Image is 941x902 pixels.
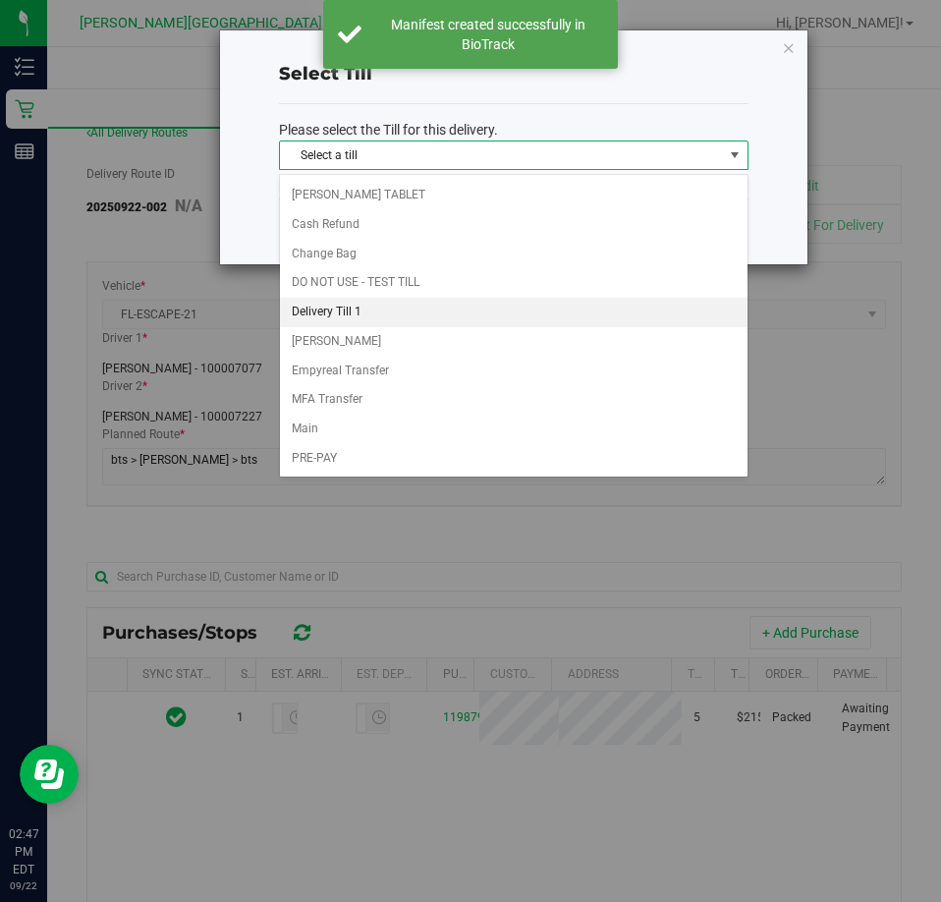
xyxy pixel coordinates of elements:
li: [PERSON_NAME] TABLET [280,181,747,210]
li: Empyreal Transfer [280,357,747,386]
li: DO NOT USE - TEST TILL [280,268,747,298]
div: Manifest created successfully in BioTrack [372,15,603,54]
li: MFA Transfer [280,385,747,415]
li: PRE-PAY [280,444,747,474]
p: Please select the Till for this delivery. [279,120,748,141]
span: Select Till [279,63,372,85]
li: [PERSON_NAME] [280,327,747,357]
span: Select a till [280,141,723,169]
span: select [722,141,747,169]
iframe: Resource center [20,745,79,804]
li: Delivery Till 1 [280,298,747,327]
li: Cash Refund [280,210,747,240]
li: Main [280,415,747,444]
li: Change Bag [280,240,747,269]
